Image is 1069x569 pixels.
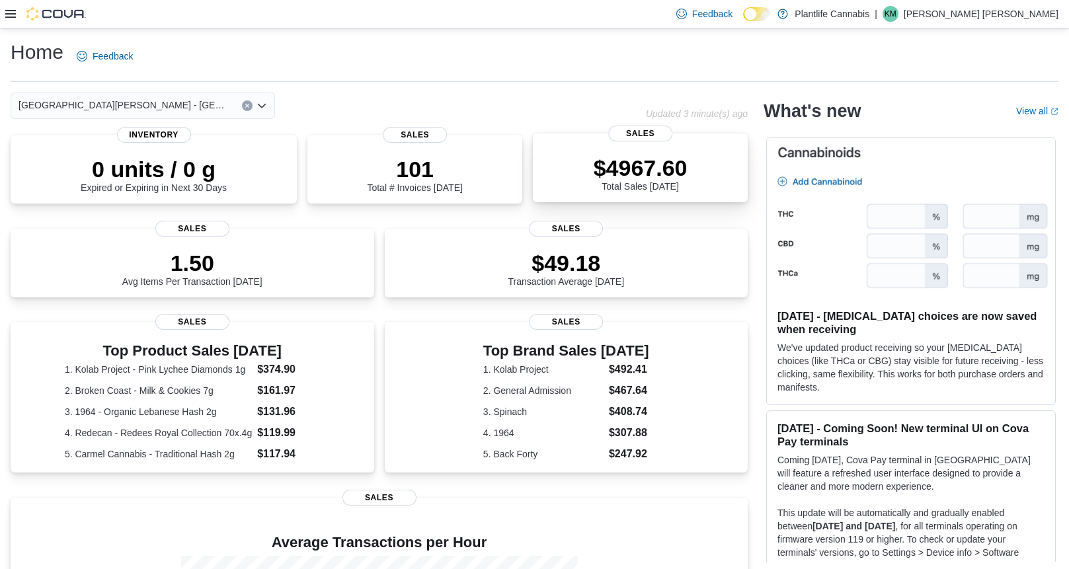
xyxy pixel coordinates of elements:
[122,250,262,276] p: 1.50
[93,50,133,63] span: Feedback
[529,314,603,330] span: Sales
[795,6,869,22] p: Plantlife Cannabis
[342,490,416,506] span: Sales
[671,1,738,27] a: Feedback
[483,363,604,376] dt: 1. Kolab Project
[26,7,86,20] img: Cova
[483,384,604,397] dt: 2. General Admission
[777,422,1045,448] h3: [DATE] - Coming Soon! New terminal UI on Cova Pay terminals
[743,21,744,22] span: Dark Mode
[1016,106,1058,116] a: View allExternal link
[122,250,262,287] div: Avg Items Per Transaction [DATE]
[812,521,895,531] strong: [DATE] and [DATE]
[367,156,462,182] p: 101
[609,425,649,441] dd: $307.88
[117,127,191,143] span: Inventory
[65,405,252,418] dt: 3. 1964 - Organic Lebanese Hash 2g
[608,126,672,141] span: Sales
[155,221,229,237] span: Sales
[65,426,252,439] dt: 4. Redecan - Redees Royal Collection 70x.4g
[692,7,732,20] span: Feedback
[777,453,1045,493] p: Coming [DATE], Cova Pay terminal in [GEOGRAPHIC_DATA] will feature a refreshed user interface des...
[483,447,604,461] dt: 5. Back Forty
[904,6,1058,22] p: [PERSON_NAME] [PERSON_NAME]
[383,127,447,143] span: Sales
[71,43,138,69] a: Feedback
[508,250,624,276] p: $49.18
[257,100,267,111] button: Open list of options
[257,383,319,398] dd: $161.97
[21,535,737,550] h4: Average Transactions per Hour
[875,6,877,22] p: |
[646,108,748,119] p: Updated 3 minute(s) ago
[609,446,649,462] dd: $247.92
[777,309,1045,336] h3: [DATE] - [MEDICAL_DATA] choices are now saved when receiving
[764,100,861,122] h2: What's new
[65,343,320,359] h3: Top Product Sales [DATE]
[483,426,604,439] dt: 4. 1964
[594,155,688,181] p: $4967.60
[609,383,649,398] dd: $467.64
[743,7,771,21] input: Dark Mode
[65,384,252,397] dt: 2. Broken Coast - Milk & Cookies 7g
[11,39,63,65] h1: Home
[483,405,604,418] dt: 3. Spinach
[508,250,624,287] div: Transaction Average [DATE]
[257,425,319,441] dd: $119.99
[257,446,319,462] dd: $117.94
[81,156,227,182] p: 0 units / 0 g
[885,6,896,22] span: KM
[257,361,319,377] dd: $374.90
[609,404,649,420] dd: $408.74
[883,6,898,22] div: Kain McRae
[529,221,603,237] span: Sales
[65,363,252,376] dt: 1. Kolab Project - Pink Lychee Diamonds 1g
[155,314,229,330] span: Sales
[257,404,319,420] dd: $131.96
[777,341,1045,394] p: We've updated product receiving so your [MEDICAL_DATA] choices (like THCa or CBG) stay visible fo...
[242,100,253,111] button: Clear input
[81,156,227,193] div: Expired or Expiring in Next 30 Days
[1050,108,1058,116] svg: External link
[483,343,649,359] h3: Top Brand Sales [DATE]
[19,97,229,113] span: [GEOGRAPHIC_DATA][PERSON_NAME] - [GEOGRAPHIC_DATA]
[65,447,252,461] dt: 5. Carmel Cannabis - Traditional Hash 2g
[367,156,462,193] div: Total # Invoices [DATE]
[594,155,688,192] div: Total Sales [DATE]
[609,361,649,377] dd: $492.41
